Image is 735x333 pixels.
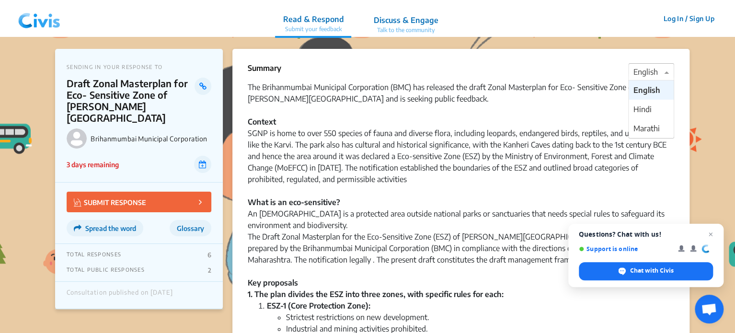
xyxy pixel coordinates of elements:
p: SUBMIT RESPONSE [74,196,146,207]
span: Chat with Civis [630,266,674,275]
p: Summary [248,62,281,74]
span: Close chat [705,229,716,240]
button: Log In / Sign Up [657,11,721,26]
strong: ESZ-1 (Core Protection Zone): [267,301,370,310]
p: Read & Respond [283,13,344,25]
p: 3 days remaining [67,160,119,170]
span: Spread the word [85,224,136,232]
img: Brihanmumbai Municipal Corporation logo [67,128,87,149]
p: Brihanmumbai Municipal Corporation [91,135,211,143]
div: The Brihanmumbai Municipal Corporation (BMC) has released the draft Zonal Masterplan for Eco- Sen... [248,81,674,127]
strong: Context [248,117,276,126]
div: Consultation published on [DATE] [67,289,173,301]
strong: What is an eco-sensitive? [248,197,340,207]
p: 6 [207,251,211,259]
p: Draft Zonal Masterplan for Eco- Sensitive Zone of [PERSON_NAME][GEOGRAPHIC_DATA] [67,78,195,124]
span: Support is online [579,245,671,253]
button: Glossary [170,220,211,236]
button: Spread the word [67,220,143,236]
span: English [633,85,660,95]
p: Submit your feedback [283,25,344,34]
button: SUBMIT RESPONSE [67,192,211,212]
li: Strictest restrictions on new development. [286,311,674,323]
div: SGNP is home to over 550 species of fauna and diverse flora, including leopards, endangered birds... [248,127,674,300]
p: SENDING IN YOUR RESPONSE TO [67,64,211,70]
img: navlogo.png [14,4,64,33]
div: Open chat [695,295,724,323]
p: Discuss & Engage [373,14,438,26]
p: TOTAL RESPONSES [67,251,121,259]
div: Chat with Civis [579,262,713,280]
img: Vector.jpg [74,198,81,207]
p: TOTAL PUBLIC RESPONSES [67,266,145,274]
span: Hindi [633,104,652,114]
p: Talk to the community [373,26,438,34]
span: Questions? Chat with us! [579,230,713,238]
span: Marathi [633,124,660,133]
span: Glossary [177,224,204,232]
strong: Key proposals 1. The plan divides the ESZ into three zones, with specific rules for each: [248,278,504,299]
p: 2 [208,266,211,274]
